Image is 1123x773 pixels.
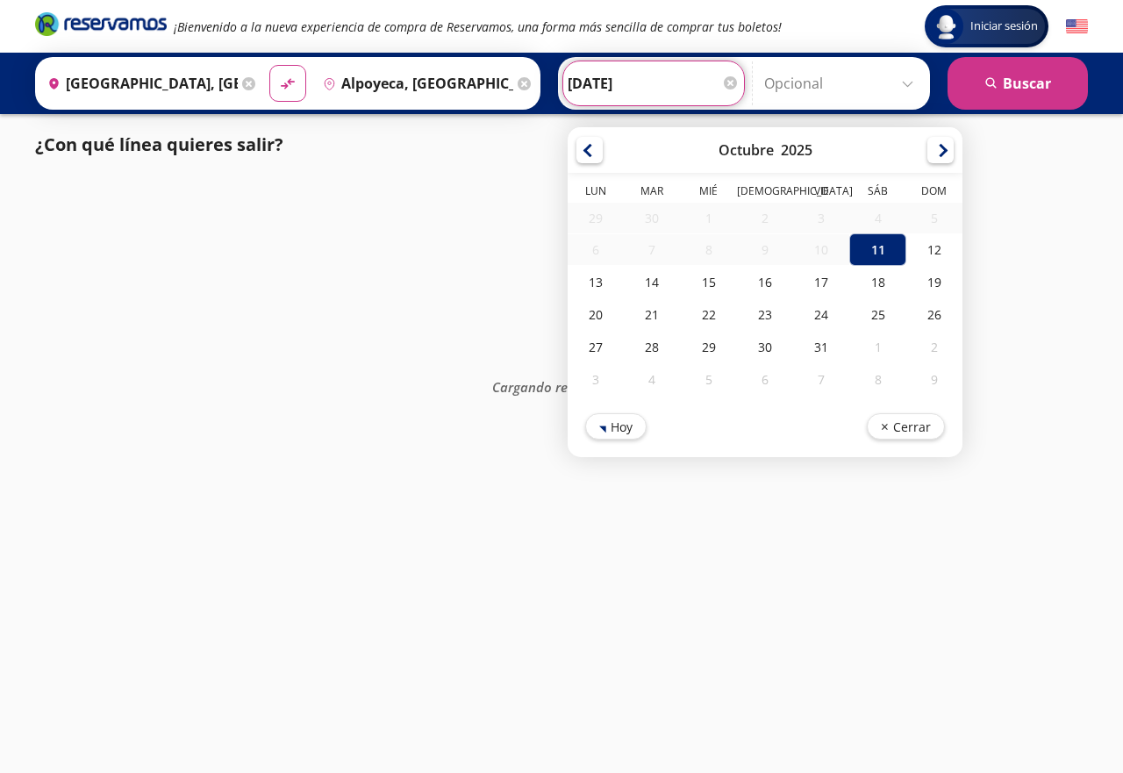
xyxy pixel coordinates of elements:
[737,363,793,396] div: 06-Nov-25
[793,234,849,265] div: 10-Oct-25
[906,203,962,233] div: 05-Oct-25
[737,234,793,265] div: 09-Oct-25
[963,18,1045,35] span: Iniciar sesión
[681,183,737,203] th: Miércoles
[737,266,793,298] div: 16-Oct-25
[906,331,962,363] div: 02-Nov-25
[624,298,680,331] div: 21-Oct-25
[737,203,793,233] div: 02-Oct-25
[681,363,737,396] div: 05-Nov-25
[624,183,680,203] th: Martes
[737,298,793,331] div: 23-Oct-25
[906,266,962,298] div: 19-Oct-25
[849,183,905,203] th: Sábado
[1066,16,1088,38] button: English
[793,183,849,203] th: Viernes
[793,298,849,331] div: 24-Oct-25
[906,183,962,203] th: Domingo
[492,377,631,395] em: Cargando resultados
[849,331,905,363] div: 01-Nov-25
[174,18,782,35] em: ¡Bienvenido a la nueva experiencia de compra de Reservamos, una forma más sencilla de comprar tus...
[568,331,624,363] div: 27-Oct-25
[568,266,624,298] div: 13-Oct-25
[568,183,624,203] th: Lunes
[568,203,624,233] div: 29-Sep-25
[793,203,849,233] div: 03-Oct-25
[793,363,849,396] div: 07-Nov-25
[719,140,774,160] div: Octubre
[737,183,793,203] th: Jueves
[906,363,962,396] div: 09-Nov-25
[316,61,513,105] input: Buscar Destino
[681,234,737,265] div: 08-Oct-25
[35,11,167,42] a: Brand Logo
[568,61,740,105] input: Elegir Fecha
[867,413,945,440] button: Cerrar
[35,132,283,158] p: ¿Con qué línea quieres salir?
[849,266,905,298] div: 18-Oct-25
[906,298,962,331] div: 26-Oct-25
[568,363,624,396] div: 03-Nov-25
[585,413,647,440] button: Hoy
[948,57,1088,110] button: Buscar
[681,266,737,298] div: 15-Oct-25
[849,363,905,396] div: 08-Nov-25
[681,203,737,233] div: 01-Oct-25
[568,298,624,331] div: 20-Oct-25
[906,233,962,266] div: 12-Oct-25
[35,11,167,37] i: Brand Logo
[624,331,680,363] div: 28-Oct-25
[624,266,680,298] div: 14-Oct-25
[568,234,624,265] div: 06-Oct-25
[793,266,849,298] div: 17-Oct-25
[849,203,905,233] div: 04-Oct-25
[764,61,921,105] input: Opcional
[849,298,905,331] div: 25-Oct-25
[681,331,737,363] div: 29-Oct-25
[624,363,680,396] div: 04-Nov-25
[681,298,737,331] div: 22-Oct-25
[781,140,812,160] div: 2025
[849,233,905,266] div: 11-Oct-25
[624,234,680,265] div: 07-Oct-25
[624,203,680,233] div: 30-Sep-25
[737,331,793,363] div: 30-Oct-25
[40,61,238,105] input: Buscar Origen
[793,331,849,363] div: 31-Oct-25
